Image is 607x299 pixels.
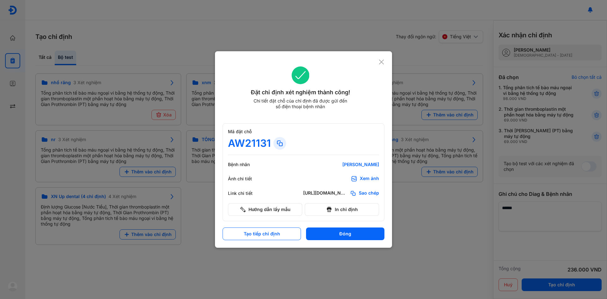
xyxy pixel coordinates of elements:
[228,203,302,216] button: Hướng dẫn lấy mẫu
[251,98,350,109] div: Chi tiết đặt chỗ của chỉ định đã được gửi đến số điện thoại bệnh nhân
[228,190,266,196] div: Link chi tiết
[223,88,378,97] div: Đặt chỉ định xét nghiệm thành công!
[228,162,266,167] div: Bệnh nhân
[306,227,384,240] button: Đóng
[303,162,379,167] div: [PERSON_NAME]
[223,227,301,240] button: Tạo tiếp chỉ định
[303,190,347,196] div: [URL][DOMAIN_NAME]
[360,176,379,182] div: Xem ảnh
[305,203,379,216] button: In chỉ định
[228,176,266,182] div: Ảnh chi tiết
[359,190,379,196] span: Sao chép
[228,129,379,134] div: Mã đặt chỗ
[228,137,271,150] div: AW21131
